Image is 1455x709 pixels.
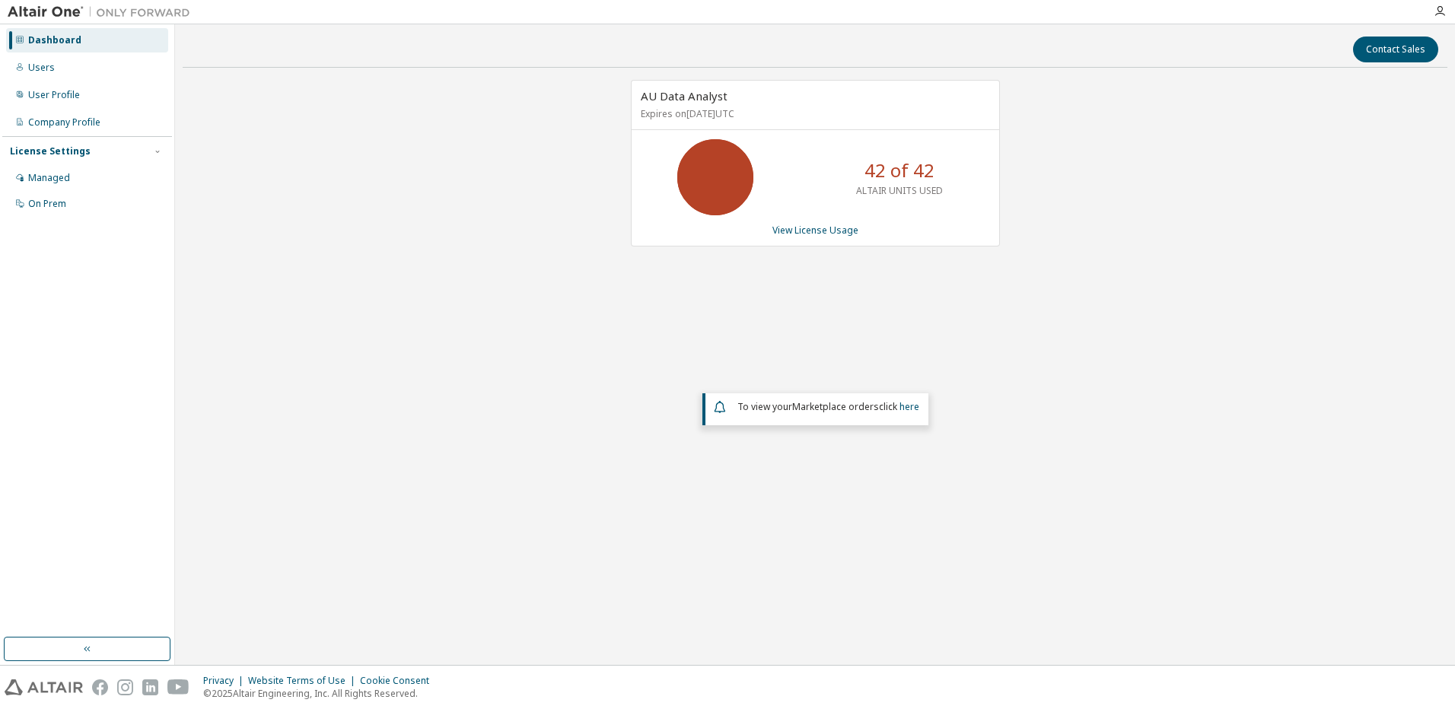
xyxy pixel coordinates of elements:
div: Privacy [203,675,248,687]
button: Contact Sales [1353,37,1438,62]
p: 42 of 42 [864,157,934,183]
div: Cookie Consent [360,675,438,687]
img: youtube.svg [167,679,189,695]
div: Dashboard [28,34,81,46]
a: here [899,400,919,413]
img: instagram.svg [117,679,133,695]
img: facebook.svg [92,679,108,695]
span: To view your click [737,400,919,413]
div: Managed [28,172,70,184]
p: ALTAIR UNITS USED [856,184,943,197]
div: Company Profile [28,116,100,129]
em: Marketplace orders [792,400,879,413]
img: Altair One [8,5,198,20]
a: View License Usage [772,224,858,237]
div: On Prem [28,198,66,210]
div: User Profile [28,89,80,101]
img: linkedin.svg [142,679,158,695]
p: © 2025 Altair Engineering, Inc. All Rights Reserved. [203,687,438,700]
div: License Settings [10,145,91,157]
div: Users [28,62,55,74]
div: Website Terms of Use [248,675,360,687]
span: AU Data Analyst [641,88,727,103]
p: Expires on [DATE] UTC [641,107,986,120]
img: altair_logo.svg [5,679,83,695]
